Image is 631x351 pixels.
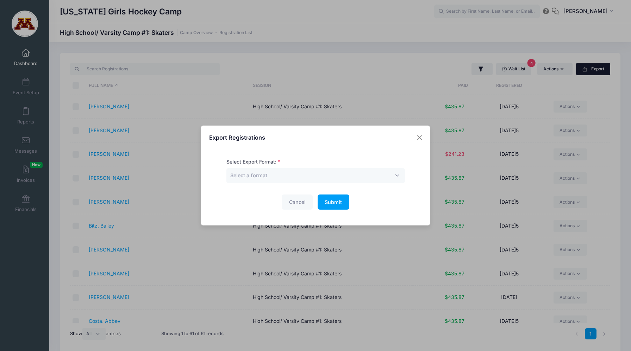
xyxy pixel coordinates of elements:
button: Submit [318,194,349,210]
span: Select a format [226,168,405,183]
button: Cancel [282,194,313,210]
span: Select a format [230,172,267,178]
button: Close [413,132,426,144]
label: Select Export Format: [226,158,280,166]
span: Select a format [230,172,267,179]
h4: Export Registrations [209,133,265,142]
span: Submit [325,199,342,205]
